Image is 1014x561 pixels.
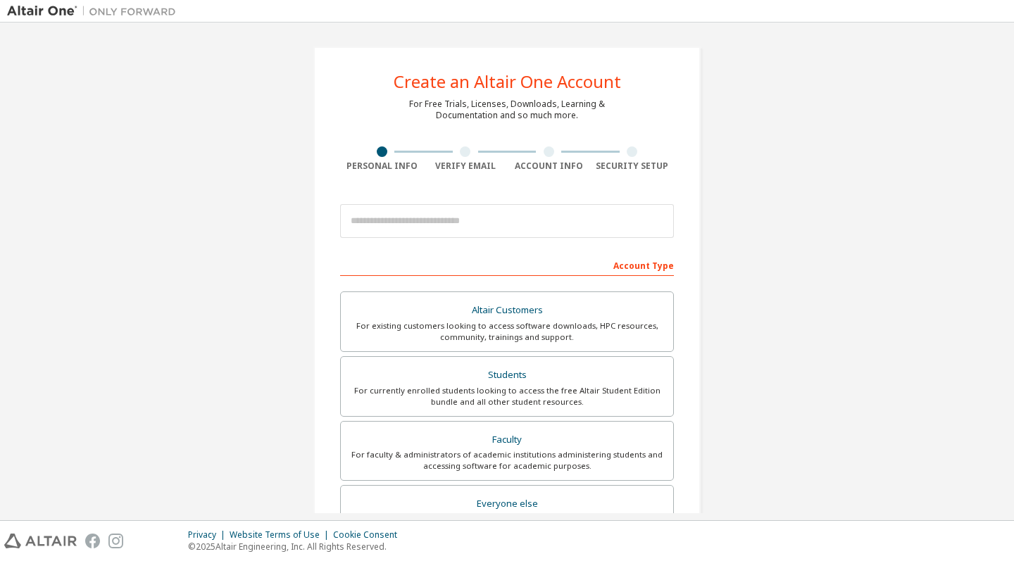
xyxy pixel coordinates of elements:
div: For currently enrolled students looking to access the free Altair Student Edition bundle and all ... [349,385,665,408]
img: instagram.svg [108,534,123,548]
div: Faculty [349,430,665,450]
div: For faculty & administrators of academic institutions administering students and accessing softwa... [349,449,665,472]
div: For existing customers looking to access software downloads, HPC resources, community, trainings ... [349,320,665,343]
div: Students [349,365,665,385]
div: Create an Altair One Account [394,73,621,90]
div: Account Info [507,160,591,172]
img: facebook.svg [85,534,100,548]
div: Privacy [188,529,230,541]
div: Everyone else [349,494,665,514]
img: altair_logo.svg [4,534,77,548]
img: Altair One [7,4,183,18]
div: Website Terms of Use [230,529,333,541]
div: Cookie Consent [333,529,406,541]
div: Security Setup [591,160,675,172]
div: Verify Email [424,160,508,172]
p: © 2025 Altair Engineering, Inc. All Rights Reserved. [188,541,406,553]
div: Altair Customers [349,301,665,320]
div: Personal Info [340,160,424,172]
div: For Free Trials, Licenses, Downloads, Learning & Documentation and so much more. [409,99,605,121]
div: Account Type [340,253,674,276]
